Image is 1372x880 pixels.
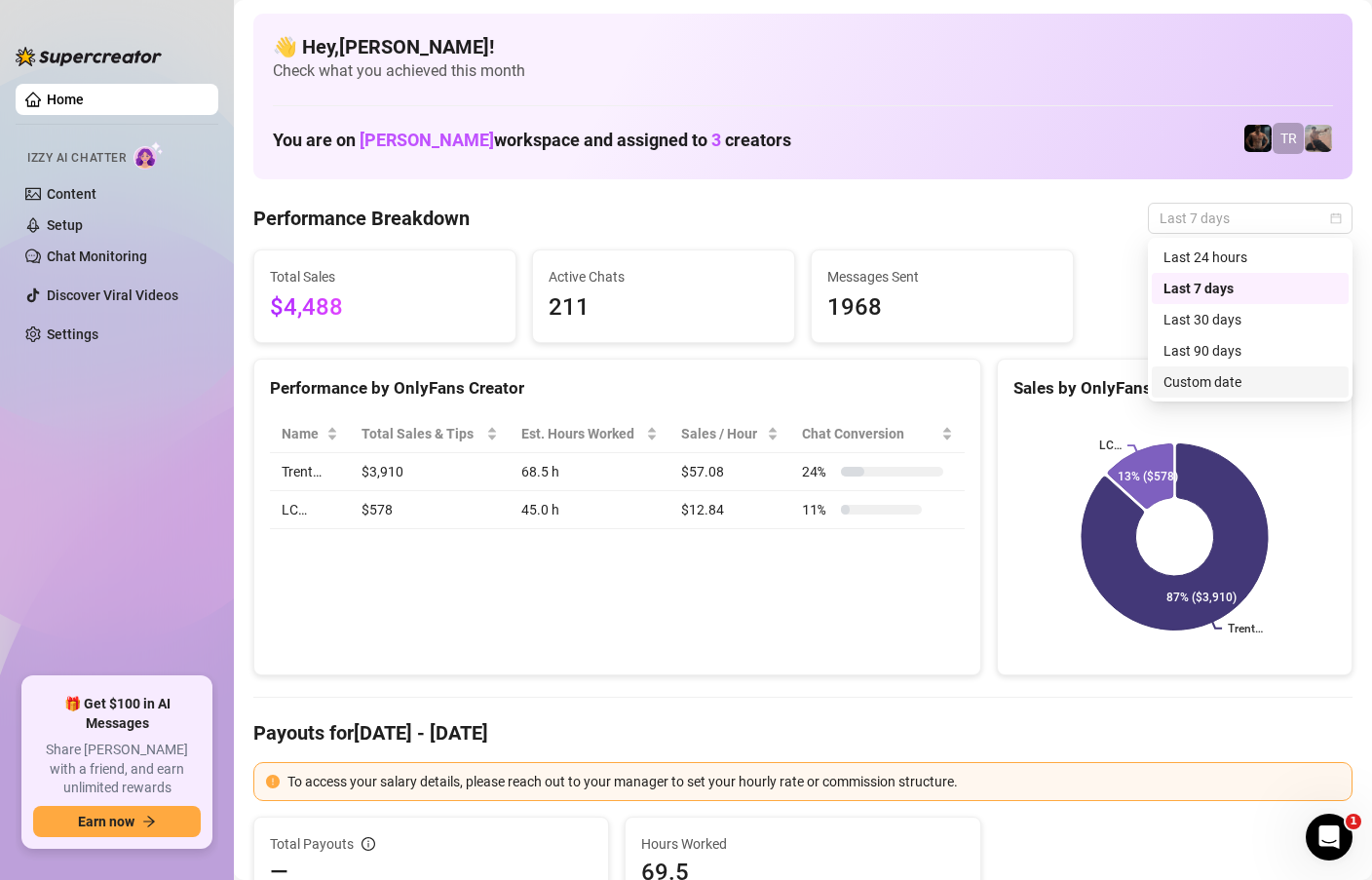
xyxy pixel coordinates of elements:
span: $4,488 [270,289,500,326]
span: arrow-right [142,815,156,828]
a: Settings [47,326,98,342]
button: Earn nowarrow-right [33,806,201,837]
div: Performance by OnlyFans Creator [270,375,965,402]
img: Trent [1244,125,1272,152]
th: Total Sales & Tips [350,415,509,453]
span: [PERSON_NAME] [360,130,494,150]
a: Content [47,186,96,202]
div: Custom date [1163,371,1337,393]
td: $57.08 [669,453,790,491]
th: Sales / Hour [669,415,790,453]
div: Est. Hours Worked [521,423,642,444]
td: $3,910 [350,453,509,491]
img: AI Chatter [133,141,164,170]
span: exclamation-circle [266,775,280,788]
div: Last 30 days [1152,304,1349,335]
a: Setup [47,217,83,233]
span: 1 [1346,814,1361,829]
span: Earn now [78,814,134,829]
span: Name [282,423,323,444]
span: 🎁 Get $100 in AI Messages [33,695,201,733]
span: 24 % [802,461,833,482]
span: calendar [1330,212,1342,224]
span: Chat Conversion [802,423,936,444]
img: LC [1305,125,1332,152]
td: $12.84 [669,491,790,529]
td: Trent… [270,453,350,491]
span: Hours Worked [641,833,964,855]
img: logo-BBDzfeDw.svg [16,47,162,66]
text: LC… [1099,439,1122,452]
span: 11 % [802,499,833,520]
a: Home [47,92,84,107]
h4: Payouts for [DATE] - [DATE] [253,719,1353,746]
span: Share [PERSON_NAME] with a friend, and earn unlimited rewards [33,741,201,798]
span: Check what you achieved this month [273,60,1333,82]
div: Last 7 days [1152,273,1349,304]
span: Active Chats [549,266,779,287]
a: Discover Viral Videos [47,287,178,303]
span: Last 7 days [1160,204,1341,233]
span: info-circle [362,837,375,851]
span: 3 [711,130,721,150]
div: Last 24 hours [1163,247,1337,268]
h1: You are on workspace and assigned to creators [273,130,791,151]
span: TR [1280,128,1297,149]
span: 1968 [827,289,1057,326]
span: Izzy AI Chatter [27,149,126,168]
span: 211 [549,289,779,326]
iframe: Intercom live chat [1306,814,1353,861]
td: 45.0 h [510,491,669,529]
h4: 👋 Hey, [PERSON_NAME] ! [273,33,1333,60]
div: Last 90 days [1152,335,1349,366]
th: Chat Conversion [790,415,964,453]
td: LC… [270,491,350,529]
div: Last 7 days [1163,278,1337,299]
h4: Performance Breakdown [253,205,470,232]
a: Chat Monitoring [47,249,147,264]
div: Last 90 days [1163,340,1337,362]
td: $578 [350,491,509,529]
span: Total Sales [270,266,500,287]
div: Sales by OnlyFans Creator [1013,375,1336,402]
div: Custom date [1152,366,1349,398]
span: Total Payouts [270,833,354,855]
div: To access your salary details, please reach out to your manager to set your hourly rate or commis... [287,771,1340,792]
div: Last 24 hours [1152,242,1349,273]
span: Total Sales & Tips [362,423,481,444]
th: Name [270,415,350,453]
text: Trent… [1228,622,1263,635]
span: Messages Sent [827,266,1057,287]
td: 68.5 h [510,453,669,491]
div: Last 30 days [1163,309,1337,330]
span: Sales / Hour [681,423,763,444]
